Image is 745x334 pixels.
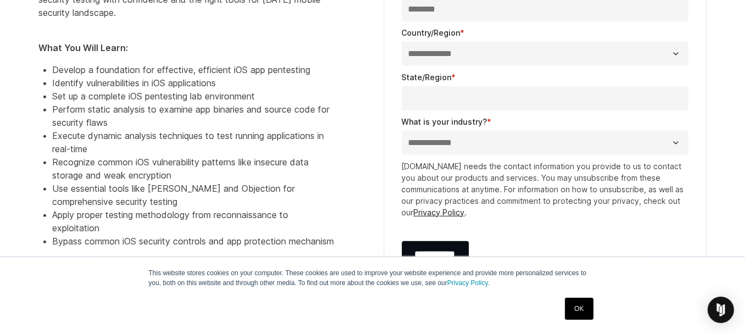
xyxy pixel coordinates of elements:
li: Bypass common iOS security controls and app protection mechanism [53,235,335,248]
span: State/Region [402,73,452,82]
li: Use essential tools like [PERSON_NAME] and Objection for comprehensive security testing [53,182,335,208]
div: Open Intercom Messenger [708,297,734,323]
li: Perform static analysis to examine app binaries and source code for security flaws [53,103,335,129]
p: [DOMAIN_NAME] needs the contact information you provide to us to contact you about our products a... [402,160,688,218]
li: Set up a complete iOS pentesting lab environment [53,90,335,103]
strong: What You Will Learn: [39,42,128,53]
p: This website stores cookies on your computer. These cookies are used to improve your website expe... [149,268,597,288]
a: OK [565,298,593,320]
li: Apply proper testing methodology from reconnaissance to exploitation [53,208,335,235]
span: What is your industry? [402,117,488,126]
span: Country/Region [402,28,461,37]
a: Privacy Policy. [447,279,490,287]
li: Recognize common iOS vulnerability patterns like insecure data storage and weak encryption [53,155,335,182]
li: Identify vulnerabilities in iOS applications [53,76,335,90]
li: Develop a foundation for effective, efficient iOS app pentesting [53,63,335,76]
a: Privacy Policy [414,208,465,217]
li: Execute dynamic analysis techniques to test running applications in real-time [53,129,335,155]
